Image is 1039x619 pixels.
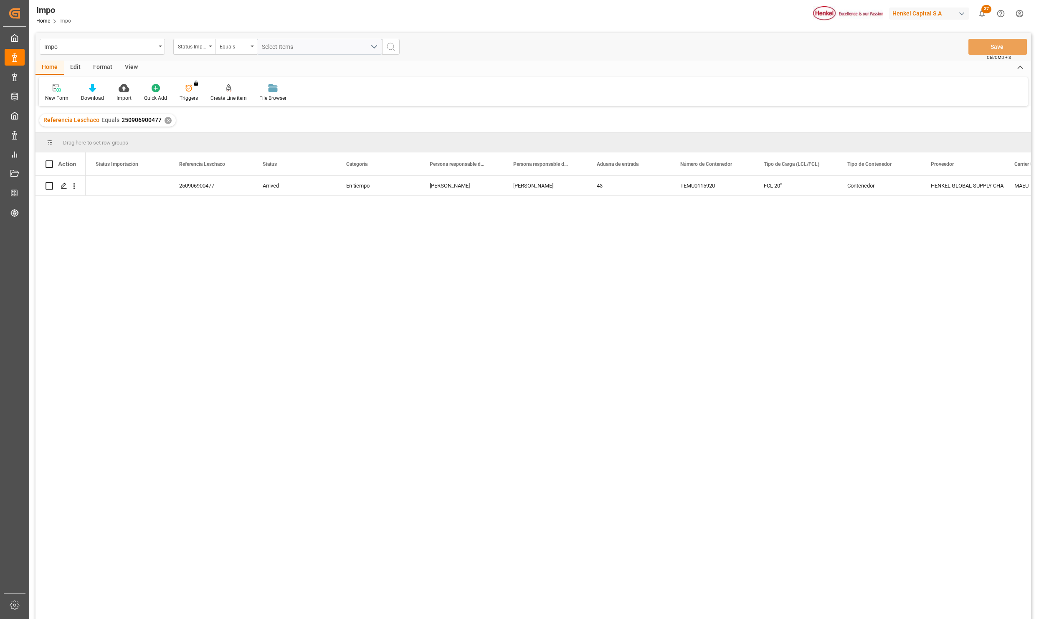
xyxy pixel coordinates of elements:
[889,8,969,20] div: Henkel Capital S.A
[382,39,400,55] button: search button
[96,161,138,167] span: Status Importación
[987,54,1011,61] span: Ctrl/CMD + S
[58,160,76,168] div: Action
[754,176,837,195] div: FCL 20"
[346,161,367,167] span: Categoría
[45,94,68,102] div: New Form
[968,39,1027,55] button: Save
[87,61,119,75] div: Format
[220,41,248,51] div: Equals
[262,43,297,50] span: Select Items
[35,61,64,75] div: Home
[931,161,954,167] span: Proveedor
[117,94,132,102] div: Import
[973,4,991,23] button: show 37 new notifications
[931,176,994,195] div: HENKEL GLOBAL SUPPLY CHAIN B.V.
[336,176,420,195] div: En tiempo
[420,176,503,195] div: [PERSON_NAME]
[210,94,247,102] div: Create Line item
[215,39,257,55] button: open menu
[587,176,670,195] div: 43
[680,161,732,167] span: Número de Contenedor
[847,161,892,167] span: Tipo de Contenedor
[165,117,172,124] div: ✕
[173,39,215,55] button: open menu
[257,39,382,55] button: open menu
[35,176,86,196] div: Press SPACE to select this row.
[40,39,165,55] button: open menu
[764,161,819,167] span: Tipo de Carga (LCL/FCL)
[81,94,104,102] div: Download
[64,61,87,75] div: Edit
[169,176,253,195] div: 250906900477
[670,176,754,195] div: TEMU0115920
[253,176,336,195] div: Arrived
[263,161,277,167] span: Status
[503,176,587,195] div: [PERSON_NAME]
[837,176,921,195] div: Contenedor
[119,61,144,75] div: View
[889,5,973,21] button: Henkel Capital S.A
[144,94,167,102] div: Quick Add
[430,161,486,167] span: Persona responsable de la importacion
[813,6,883,21] img: Henkel%20logo.jpg_1689854090.jpg
[44,41,156,51] div: Impo
[179,161,225,167] span: Referencia Leschaco
[513,161,569,167] span: Persona responsable de seguimiento
[259,94,286,102] div: File Browser
[991,4,1010,23] button: Help Center
[981,5,991,13] span: 37
[178,41,206,51] div: Status Importación
[122,117,162,123] span: 250906900477
[63,140,128,146] span: Drag here to set row groups
[36,4,71,16] div: Impo
[597,161,639,167] span: Aduana de entrada
[43,117,99,123] span: Referencia Leschaco
[36,18,50,24] a: Home
[101,117,119,123] span: Equals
